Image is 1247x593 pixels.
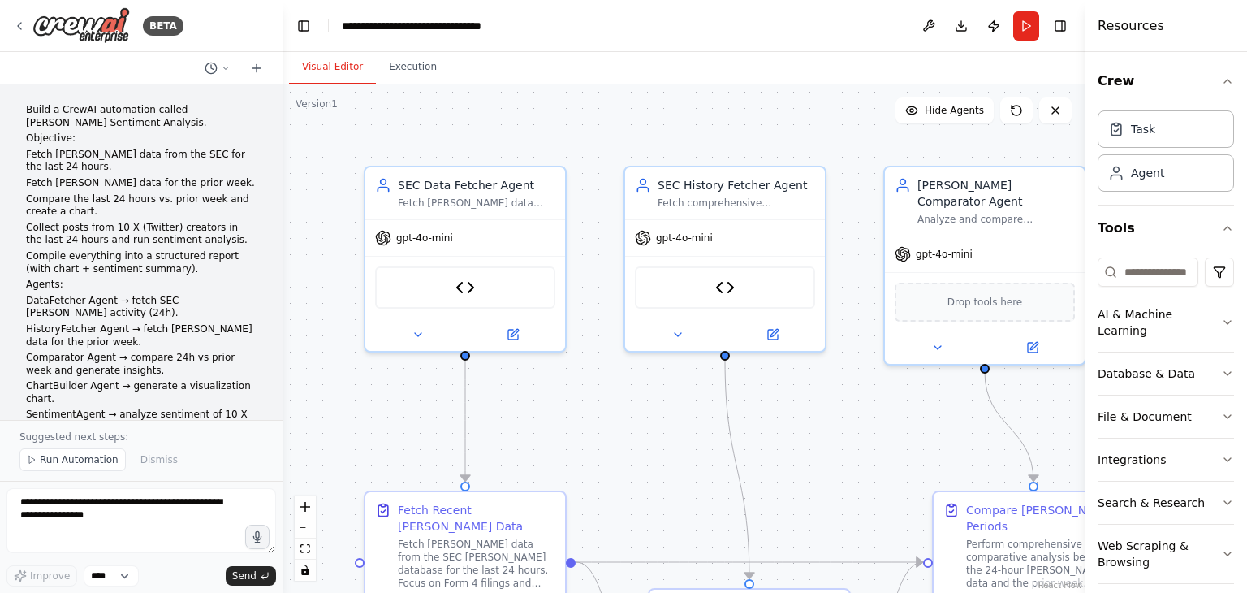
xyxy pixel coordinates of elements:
button: Open in side panel [986,338,1078,357]
p: Compile everything into a structured report (with chart + sentiment summary). [26,250,257,275]
button: Run Automation [19,448,126,471]
g: Edge from 49fd03f4-531a-4bbc-9c99-6d60e2db2b66 to c4d7ece9-83cc-4e05-8eb5-d56b8bd5c8cf [717,359,757,578]
p: ChartBuilder Agent → generate a visualization chart. [26,380,257,405]
h4: Resources [1098,16,1164,36]
span: gpt-4o-mini [656,232,713,245]
div: Perform comprehensive comparative analysis between the 24-hour [PERSON_NAME] data and the prior w... [966,538,1124,590]
p: Objective: [26,132,257,145]
button: zoom in [295,496,316,517]
div: SEC Data Fetcher AgentFetch [PERSON_NAME] data from the SEC [PERSON_NAME] database for the last 2... [364,166,567,353]
p: SentimentAgent → analyze sentiment of 10 X creators’ posts. [26,409,257,434]
span: Improve [30,569,70,582]
p: HistoryFetcher Agent → fetch [PERSON_NAME] data for the prior week. [26,323,257,348]
span: Run Automation [40,453,119,466]
div: Fetch comprehensive [PERSON_NAME] data from the SEC [PERSON_NAME] database for the prior week per... [658,197,815,210]
div: Analyze and compare [PERSON_NAME] data between the 24-hour period and prior week, identifying sig... [917,213,1075,226]
button: Visual Editor [289,50,376,84]
span: Dismiss [140,453,178,466]
button: AI & Machine Learning [1098,293,1234,352]
button: Click to speak your automation idea [245,525,270,549]
button: Tools [1098,206,1234,251]
button: Dismiss [132,448,186,471]
button: Execution [376,50,450,84]
g: Edge from 66911be3-0c0d-4537-b8fd-b2b8f1975578 to abf5aa57-c61c-4619-825b-2cd5e139529b [977,372,1042,481]
button: Crew [1098,58,1234,104]
button: Improve [6,565,77,587]
button: Database & Data [1098,353,1234,395]
span: Drop tools here [947,294,1023,310]
div: SEC Data Fetcher Agent [398,177,555,193]
a: React Flow attribution [1038,581,1082,590]
span: Hide Agents [925,104,984,117]
p: Fetch [PERSON_NAME] data from the SEC for the last 24 hours. [26,149,257,174]
div: Compare [PERSON_NAME] Periods [966,502,1124,535]
div: [PERSON_NAME] Comparator AgentAnalyze and compare [PERSON_NAME] data between the 24-hour period a... [883,166,1086,366]
img: SEC Insider Trading Tool [715,278,735,297]
p: Build a CrewAI automation called [PERSON_NAME] Sentiment Analysis. [26,104,257,129]
button: Start a new chat [244,58,270,78]
div: Fetch [PERSON_NAME] data from the SEC [PERSON_NAME] database for the last 24 hours, focusing on F... [398,197,555,210]
button: Send [226,566,276,586]
div: React Flow controls [295,496,316,581]
div: Task [1131,121,1155,137]
button: Search & Research [1098,482,1234,524]
button: File & Document [1098,396,1234,438]
p: Fetch [PERSON_NAME] data for the prior week. [26,177,257,190]
button: Integrations [1098,439,1234,481]
img: Logo [32,7,130,44]
div: BETA [143,16,183,36]
button: fit view [295,539,316,560]
button: Switch to previous chat [198,58,237,78]
div: Fetch Recent [PERSON_NAME] Data [398,502,555,535]
p: DataFetcher Agent → fetch SEC [PERSON_NAME] activity (24h). [26,295,257,320]
p: Suggested next steps: [19,431,263,444]
button: Open in side panel [467,325,559,344]
span: gpt-4o-mini [396,232,453,245]
button: Open in side panel [727,325,818,344]
button: Web Scraping & Browsing [1098,525,1234,583]
button: Hide right sidebar [1049,15,1072,37]
span: Send [232,569,257,582]
div: [PERSON_NAME] Comparator Agent [917,177,1075,210]
g: Edge from c0c734f6-bf18-47b3-9981-d8e01e67f731 to 8dc64dd0-d6f3-4f14-a908-b1557abb77d9 [457,359,473,481]
div: SEC History Fetcher AgentFetch comprehensive [PERSON_NAME] data from the SEC [PERSON_NAME] databa... [623,166,826,353]
div: Agent [1131,165,1164,181]
g: Edge from 8dc64dd0-d6f3-4f14-a908-b1557abb77d9 to abf5aa57-c61c-4619-825b-2cd5e139529b [576,554,922,570]
button: Hide Agents [895,97,994,123]
img: SEC Insider Trading Tool [455,278,475,297]
button: toggle interactivity [295,560,316,581]
p: Agents: [26,279,257,292]
nav: breadcrumb [342,18,481,34]
div: Version 1 [296,97,338,110]
button: zoom out [295,517,316,539]
div: SEC History Fetcher Agent [658,177,815,193]
p: Compare the last 24 hours vs. prior week and create a chart. [26,193,257,219]
p: Comparator Agent → compare 24h vs prior week and generate insights. [26,352,257,377]
span: gpt-4o-mini [916,248,973,261]
div: Crew [1098,104,1234,205]
button: Hide left sidebar [292,15,315,37]
div: Fetch [PERSON_NAME] data from the SEC [PERSON_NAME] database for the last 24 hours. Focus on Form... [398,538,555,590]
p: Collect posts from 10 X (Twitter) creators in the last 24 hours and run sentiment analysis. [26,222,257,247]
